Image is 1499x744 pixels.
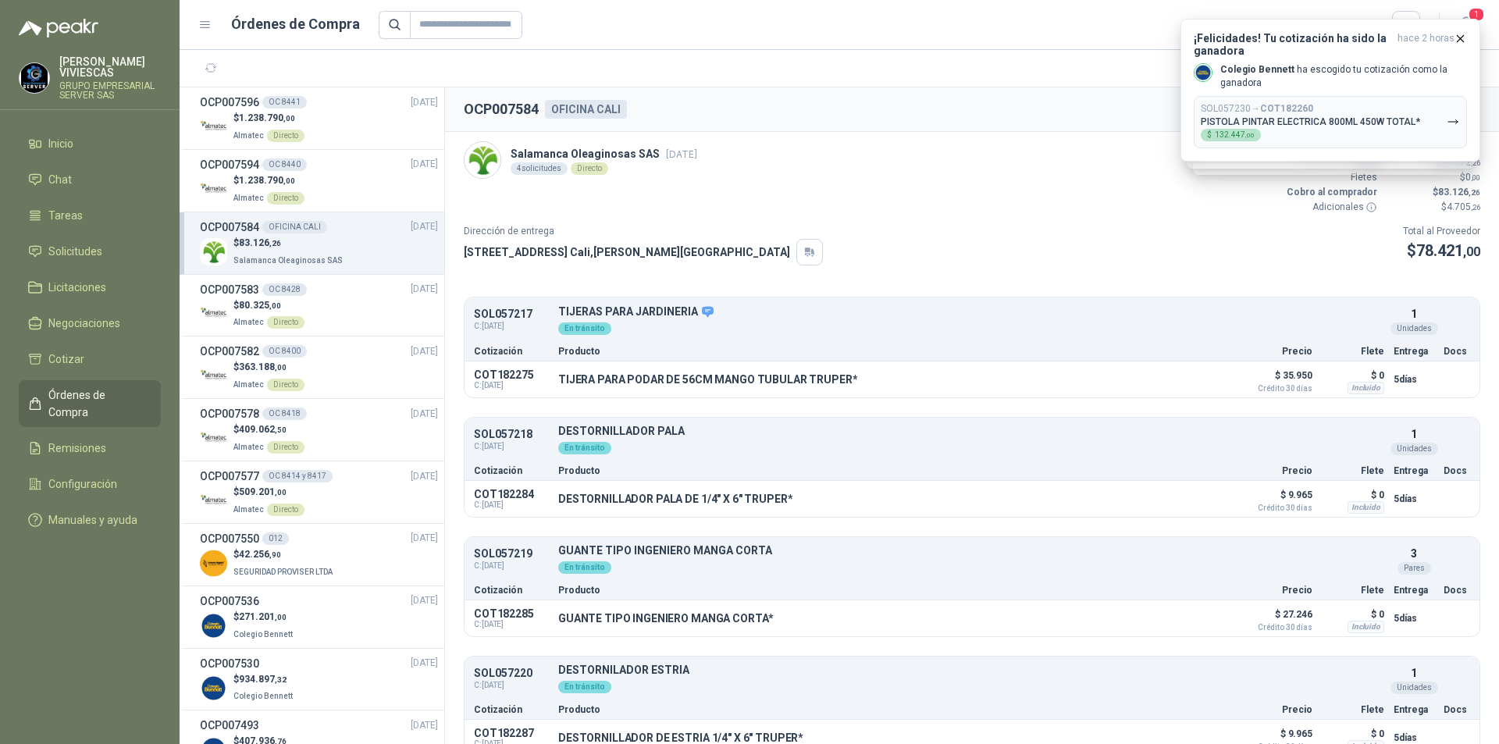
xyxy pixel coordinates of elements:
[1201,129,1261,141] div: $
[1348,382,1384,394] div: Incluido
[275,675,287,684] span: ,32
[283,114,295,123] span: ,00
[1284,170,1377,185] p: Fletes
[474,368,549,381] p: COT182275
[1463,244,1480,259] span: ,00
[411,593,438,608] span: [DATE]
[262,96,307,109] div: OC 8441
[48,243,102,260] span: Solicitudes
[558,681,611,693] div: En tránsito
[1465,172,1480,183] span: 0
[1348,501,1384,514] div: Incluido
[1411,305,1417,322] p: 1
[233,173,304,188] p: $
[411,95,438,110] span: [DATE]
[19,380,161,427] a: Órdenes de Compra
[1394,347,1434,356] p: Entrega
[269,550,281,559] span: ,90
[233,298,304,313] p: $
[19,201,161,230] a: Tareas
[48,315,120,332] span: Negociaciones
[233,194,264,202] span: Almatec
[19,469,161,499] a: Configuración
[474,500,549,510] span: C: [DATE]
[275,425,287,434] span: ,50
[1416,241,1480,260] span: 78.421
[275,363,287,372] span: ,00
[411,407,438,422] span: [DATE]
[1398,562,1431,575] div: Pares
[239,674,287,685] span: 934.897
[474,308,549,320] p: SOL057217
[1234,586,1312,595] p: Precio
[267,316,304,329] div: Directo
[558,442,611,454] div: En tránsito
[233,236,346,251] p: $
[474,466,549,475] p: Cotización
[19,19,98,37] img: Logo peakr
[1394,489,1434,508] p: 5 días
[1394,586,1434,595] p: Entrega
[1201,116,1420,127] p: PISTOLA PINTAR ELECTRICA 800ML 450W TOTAL*
[411,219,438,234] span: [DATE]
[48,386,146,421] span: Órdenes de Compra
[558,305,1384,319] p: TIJERAS PARA JARDINERIA
[511,145,697,162] p: Salamanca Oleaginosas SAS
[239,424,287,435] span: 409.062
[474,607,549,620] p: COT182285
[474,620,549,629] span: C: [DATE]
[1194,96,1467,148] button: SOL057230→COT182260PISTOLA PINTAR ELECTRICA 800ML 450W TOTAL*$132.447,00
[267,441,304,454] div: Directo
[262,158,307,171] div: OC 8440
[1322,705,1384,714] p: Flete
[20,63,49,93] img: Company Logo
[474,679,549,692] span: C: [DATE]
[269,301,281,310] span: ,00
[19,433,161,463] a: Remisiones
[411,531,438,546] span: [DATE]
[1447,201,1480,212] span: 4.705
[233,256,343,265] span: Salamanca Oleaginosas SAS
[19,237,161,266] a: Solicitudes
[1234,705,1312,714] p: Precio
[19,165,161,194] a: Chat
[1387,200,1480,215] p: $
[200,219,438,268] a: OCP007584OFICINA CALI[DATE] Company Logo$83.126,26Salamanca Oleaginosas SAS
[1471,158,1480,167] span: ,26
[200,655,438,704] a: OCP007530[DATE] Company Logo$934.897,32Colegio Bennett
[1234,347,1312,356] p: Precio
[1322,605,1384,624] p: $ 0
[200,425,227,452] img: Company Logo
[474,548,549,560] p: SOL057219
[474,705,549,714] p: Cotización
[267,130,304,142] div: Directo
[233,131,264,140] span: Almatec
[1471,203,1480,212] span: ,26
[200,405,259,422] h3: OCP007578
[233,610,296,625] p: $
[48,475,117,493] span: Configuración
[1444,347,1470,356] p: Docs
[200,530,438,579] a: OCP007550012[DATE] Company Logo$42.256,90SEGURIDAD PROVISER LTDA
[239,237,281,248] span: 83.126
[1234,466,1312,475] p: Precio
[1394,705,1434,714] p: Entrega
[19,505,161,535] a: Manuales y ayuda
[48,207,83,224] span: Tareas
[200,675,227,702] img: Company Logo
[1234,504,1312,512] span: Crédito 30 días
[1234,605,1312,632] p: $ 27.246
[411,656,438,671] span: [DATE]
[558,561,611,574] div: En tránsito
[558,732,803,744] p: DESTORNILLADOR DE ESTRIA 1/4" X 6" TRUPER*
[1195,64,1212,81] img: Company Logo
[666,148,697,160] span: [DATE]
[1468,7,1485,22] span: 1
[200,487,227,514] img: Company Logo
[48,351,84,368] span: Cotizar
[1411,664,1417,682] p: 1
[200,281,259,298] h3: OCP007583
[239,486,287,497] span: 509.201
[474,381,549,390] span: C: [DATE]
[1284,200,1377,215] p: Adicionales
